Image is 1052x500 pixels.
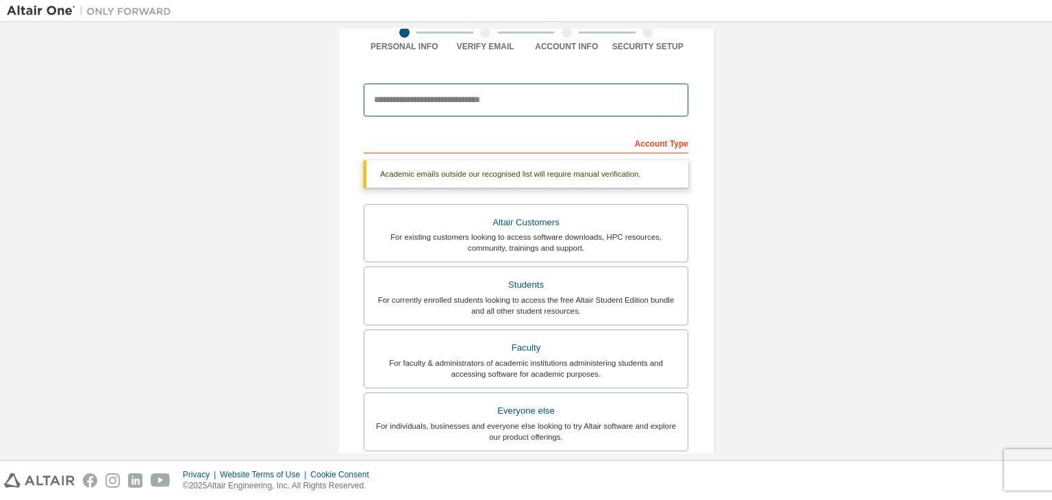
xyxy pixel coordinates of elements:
img: youtube.svg [151,473,171,488]
div: Verify Email [445,41,527,52]
div: Altair Customers [373,213,679,232]
div: Cookie Consent [310,469,377,480]
div: Students [373,275,679,295]
div: For existing customers looking to access software downloads, HPC resources, community, trainings ... [373,232,679,253]
div: For currently enrolled students looking to access the free Altair Student Edition bundle and all ... [373,295,679,316]
div: Account Info [526,41,608,52]
div: Faculty [373,338,679,358]
div: Personal Info [364,41,445,52]
img: linkedin.svg [128,473,142,488]
div: Privacy [183,469,220,480]
p: © 2025 Altair Engineering, Inc. All Rights Reserved. [183,480,377,492]
div: Security Setup [608,41,689,52]
div: Everyone else [373,401,679,421]
img: Altair One [7,4,178,18]
img: instagram.svg [105,473,120,488]
img: facebook.svg [83,473,97,488]
img: altair_logo.svg [4,473,75,488]
div: Academic emails outside our recognised list will require manual verification. [364,160,688,188]
div: For faculty & administrators of academic institutions administering students and accessing softwa... [373,358,679,379]
div: For individuals, businesses and everyone else looking to try Altair software and explore our prod... [373,421,679,442]
div: Account Type [364,132,688,153]
div: Website Terms of Use [220,469,310,480]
